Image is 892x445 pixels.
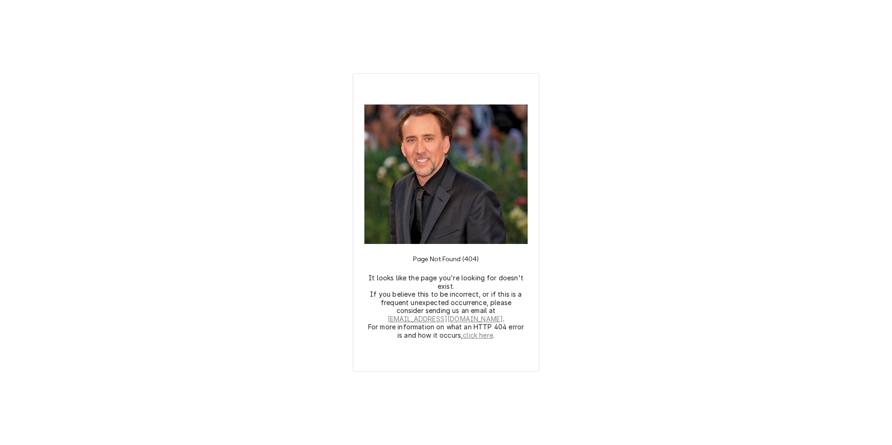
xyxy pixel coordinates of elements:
[388,315,503,323] a: [EMAIL_ADDRESS][DOMAIN_NAME]
[368,323,524,339] p: For more information on what an HTTP 404 error is and how it occurs, .
[364,85,528,360] div: Logo and Instructions Container
[368,290,524,323] p: If you believe this to be incorrect, or if this is a frequent unexpected occurrence, please consi...
[364,104,528,244] img: Logo
[364,244,528,339] div: Instructions
[413,244,479,274] h3: Page Not Found (404)
[463,331,493,340] a: click here
[368,274,524,290] p: It looks like the page you're looking for doesn't exist.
